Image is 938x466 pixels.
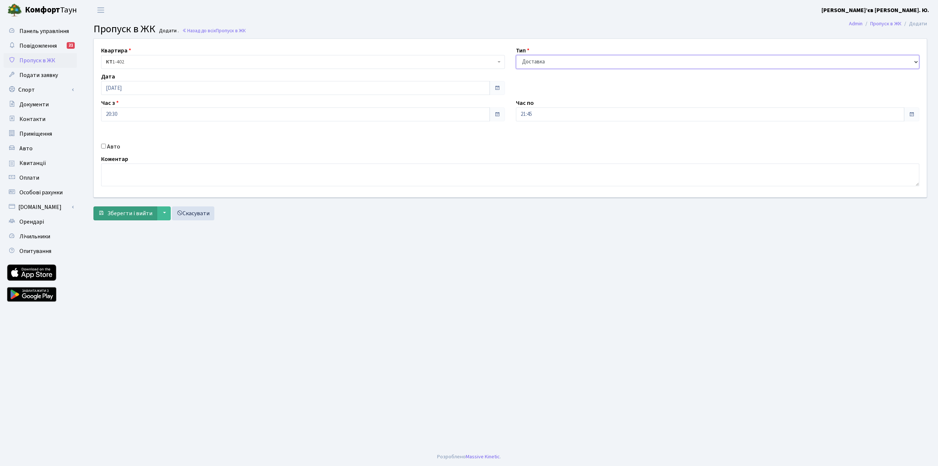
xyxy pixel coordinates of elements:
[466,453,500,461] a: Massive Kinetic
[93,206,157,220] button: Зберегти і вийти
[19,130,52,138] span: Приміщення
[19,115,45,123] span: Контакти
[93,22,155,36] span: Пропуск в ЖК
[437,453,501,461] div: Розроблено .
[92,4,110,16] button: Переключити навігацію
[516,99,534,107] label: Час по
[19,232,50,241] span: Лічильники
[4,141,77,156] a: Авто
[821,6,929,14] b: [PERSON_NAME]’єв [PERSON_NAME]. Ю.
[838,16,938,32] nav: breadcrumb
[107,142,120,151] label: Авто
[901,20,927,28] li: Додати
[870,20,901,27] a: Пропуск в ЖК
[67,42,75,49] div: 21
[106,58,112,66] b: КТ
[25,4,77,16] span: Таун
[19,56,55,65] span: Пропуск в ЖК
[101,46,131,55] label: Квартира
[19,71,58,79] span: Подати заявку
[158,28,179,34] small: Додати .
[19,218,44,226] span: Орендарі
[19,27,69,35] span: Панель управління
[216,27,246,34] span: Пропуск в ЖК
[182,27,246,34] a: Назад до всіхПропуск в ЖК
[4,126,77,141] a: Приміщення
[4,68,77,82] a: Подати заявку
[19,247,51,255] span: Опитування
[107,209,152,217] span: Зберегти і вийти
[4,38,77,53] a: Повідомлення21
[101,55,505,69] span: <b>КТ</b>&nbsp;&nbsp;&nbsp;&nbsp;1-402
[25,4,60,16] b: Комфорт
[19,174,39,182] span: Оплати
[4,185,77,200] a: Особові рахунки
[4,214,77,229] a: Орендарі
[19,42,57,50] span: Повідомлення
[4,170,77,185] a: Оплати
[19,144,33,153] span: Авто
[4,24,77,38] a: Панель управління
[19,100,49,109] span: Документи
[101,99,119,107] label: Час з
[4,229,77,244] a: Лічильники
[516,46,529,55] label: Тип
[19,159,46,167] span: Квитанції
[106,58,496,66] span: <b>КТ</b>&nbsp;&nbsp;&nbsp;&nbsp;1-402
[4,156,77,170] a: Квитанції
[19,188,63,197] span: Особові рахунки
[7,3,22,18] img: logo.png
[4,53,77,68] a: Пропуск в ЖК
[821,6,929,15] a: [PERSON_NAME]’єв [PERSON_NAME]. Ю.
[101,72,115,81] label: Дата
[4,112,77,126] a: Контакти
[101,155,128,164] label: Коментар
[849,20,863,27] a: Admin
[4,82,77,97] a: Спорт
[4,200,77,214] a: [DOMAIN_NAME]
[4,244,77,258] a: Опитування
[4,97,77,112] a: Документи
[172,206,214,220] a: Скасувати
